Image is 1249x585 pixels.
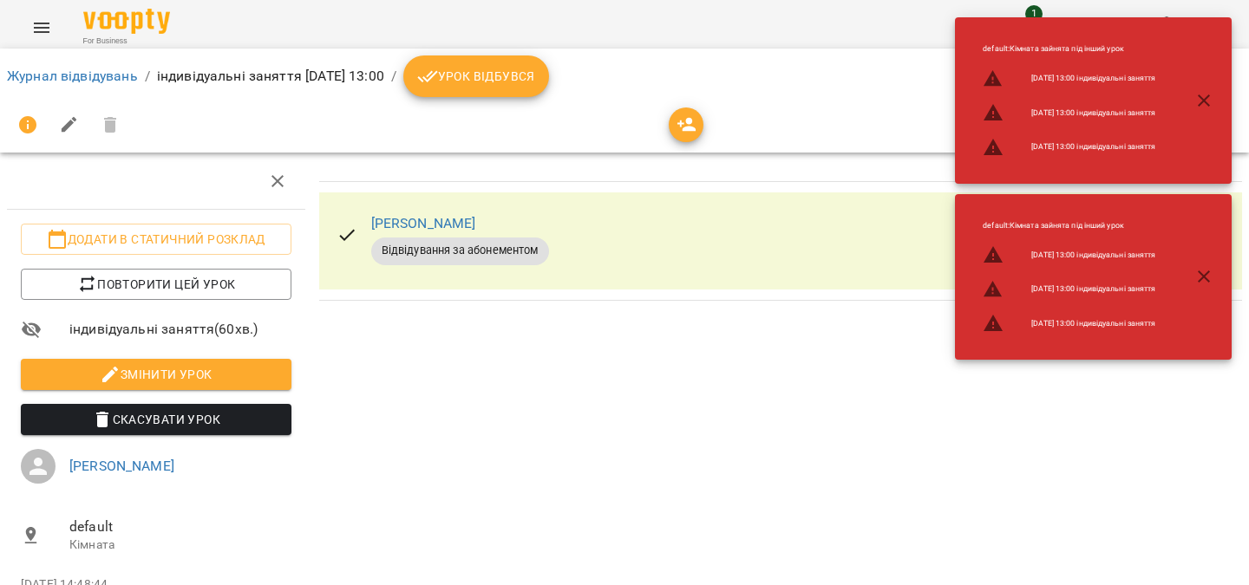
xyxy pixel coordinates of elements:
[969,213,1169,238] li: default : Кімната зайнята під інший урок
[35,274,278,295] span: Повторити цей урок
[391,66,396,87] li: /
[69,517,291,537] span: default
[1025,5,1043,23] span: 1
[157,66,384,87] p: індивідуальні заняття [DATE] 13:00
[21,7,62,49] button: Menu
[83,9,170,34] img: Voopty Logo
[21,359,291,390] button: Змінити урок
[969,272,1169,307] li: [DATE] 13:00 індивідуальні заняття
[969,95,1169,130] li: [DATE] 13:00 індивідуальні заняття
[969,62,1169,96] li: [DATE] 13:00 індивідуальні заняття
[21,404,291,435] button: Скасувати Урок
[969,130,1169,165] li: [DATE] 13:00 індивідуальні заняття
[69,536,291,554] p: Кімната
[969,237,1169,272] li: [DATE] 13:00 індивідуальні заняття
[969,36,1169,62] li: default : Кімната зайнята під інший урок
[7,55,1242,97] nav: breadcrumb
[69,319,291,340] span: індивідуальні заняття ( 60 хв. )
[371,243,549,258] span: Відвідування за абонементом
[83,36,170,47] span: For Business
[145,66,150,87] li: /
[35,229,278,250] span: Додати в статичний розклад
[403,55,549,97] button: Урок відбувся
[69,458,174,474] a: [PERSON_NAME]
[21,224,291,255] button: Додати в статичний розклад
[21,269,291,300] button: Повторити цей урок
[35,409,278,430] span: Скасувати Урок
[417,66,535,87] span: Урок відбувся
[969,306,1169,341] li: [DATE] 13:00 індивідуальні заняття
[371,215,476,231] a: [PERSON_NAME]
[7,68,138,84] a: Журнал відвідувань
[35,364,278,385] span: Змінити урок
